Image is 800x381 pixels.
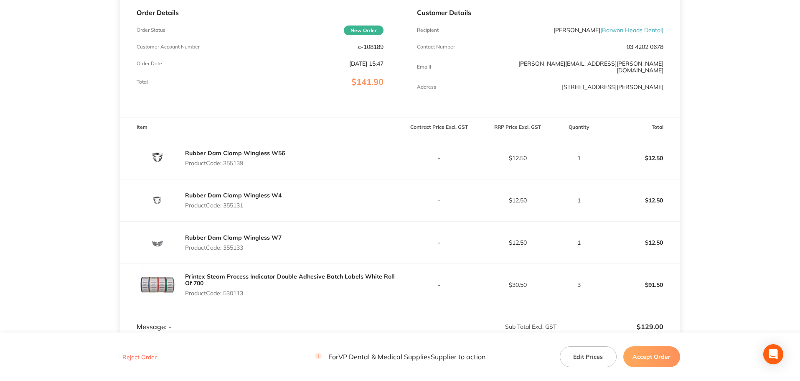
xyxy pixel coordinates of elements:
[120,306,400,331] td: Message: -
[479,281,556,288] p: $30.50
[560,346,617,367] button: Edit Prices
[185,273,395,287] a: Printex Steam Process Indicator Double Adhesive Batch Labels White Roll Of 700
[417,9,663,16] p: Customer Details
[137,264,178,306] img: NXFmd2E3OQ
[120,353,159,361] button: Reject Order
[137,61,162,66] p: Order Date
[401,323,556,330] p: Sub Total Excl. GST
[417,27,439,33] p: Recipient
[137,44,200,50] p: Customer Account Number
[623,346,680,367] button: Accept Order
[185,234,282,241] a: Rubber Dam Clamp Wingless W7
[185,149,285,157] a: Rubber Dam Clamp Wingless W56
[518,60,663,74] a: [PERSON_NAME][EMAIL_ADDRESS][PERSON_NAME][DOMAIN_NAME]
[185,244,282,251] p: Product Code: 355133
[479,197,556,204] p: $12.50
[557,239,601,246] p: 1
[349,60,383,67] p: [DATE] 15:47
[137,27,165,33] p: Order Status
[602,275,680,295] p: $91.50
[185,290,400,297] p: Product Code: 530113
[185,160,285,166] p: Product Code: 355139
[315,353,485,361] p: For VP Dental & Medical Supplies Supplier to action
[417,84,436,90] p: Address
[627,43,663,50] p: 03 4202 0678
[137,137,178,179] img: Zm1yNW50cA
[557,281,601,288] p: 3
[358,43,383,50] p: c-108189
[562,84,663,90] p: [STREET_ADDRESS][PERSON_NAME]
[401,281,478,288] p: -
[478,118,557,137] th: RRP Price Excl. GST
[137,179,178,221] img: cmx2NHgwdg
[602,118,680,137] th: Total
[557,323,663,330] p: $129.00
[602,190,680,210] p: $12.50
[137,79,148,85] p: Total
[351,77,383,87] span: $141.90
[137,222,178,263] img: Y24zcndvcA
[602,233,680,253] p: $12.50
[120,118,400,137] th: Item
[344,26,383,35] span: New Order
[417,64,431,70] p: Emaill
[479,239,556,246] p: $12.50
[401,239,478,246] p: -
[401,155,478,161] p: -
[185,192,282,199] a: Rubber Dam Clamp Wingless W4
[185,202,282,209] p: Product Code: 355131
[557,118,602,137] th: Quantity
[137,9,383,16] p: Order Details
[401,197,478,204] p: -
[479,155,556,161] p: $12.50
[557,155,601,161] p: 1
[763,344,783,364] div: Open Intercom Messenger
[557,197,601,204] p: 1
[400,118,479,137] th: Contract Price Excl. GST
[417,44,455,50] p: Contact Number
[600,26,663,34] span: ( Barwon Heads Dental )
[554,27,663,33] p: [PERSON_NAME]
[602,148,680,168] p: $12.50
